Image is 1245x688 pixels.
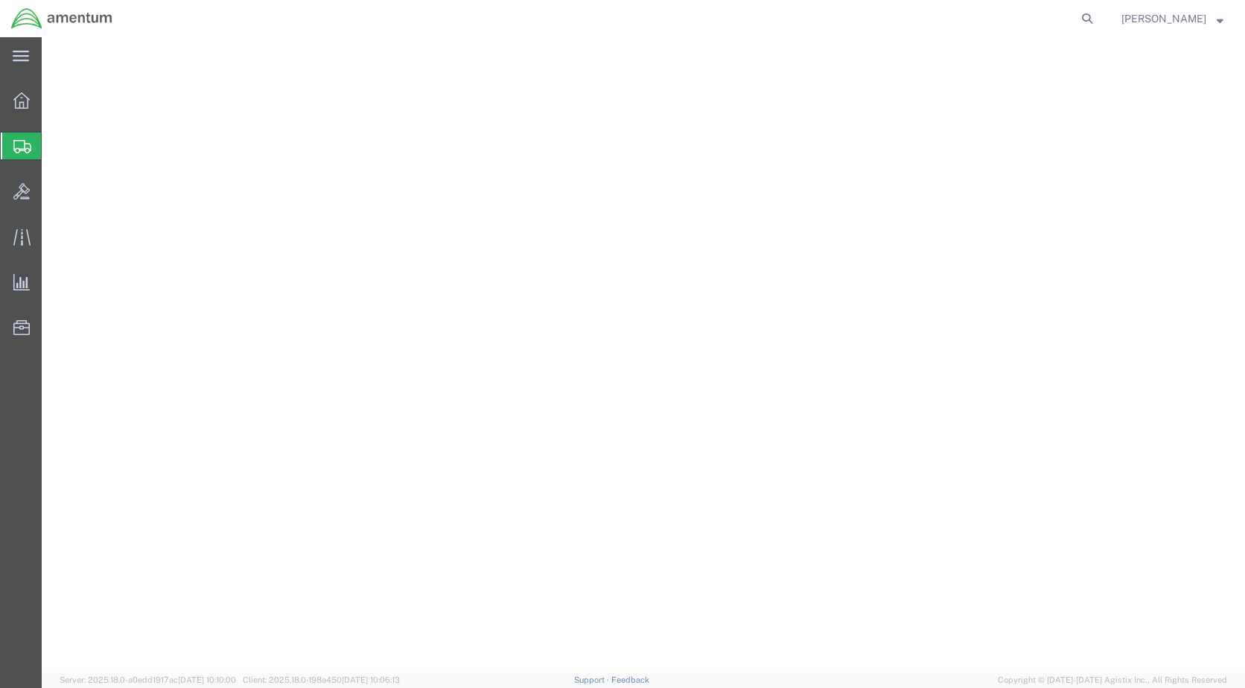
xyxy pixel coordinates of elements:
span: Eric Aanesatd [1121,10,1206,27]
a: Support [574,675,611,684]
a: Feedback [611,675,649,684]
img: logo [10,7,113,30]
span: Server: 2025.18.0-a0edd1917ac [60,675,236,684]
span: [DATE] 10:10:00 [178,675,236,684]
iframe: FS Legacy Container [42,37,1245,672]
span: Client: 2025.18.0-198a450 [243,675,400,684]
span: Copyright © [DATE]-[DATE] Agistix Inc., All Rights Reserved [998,674,1227,687]
button: [PERSON_NAME] [1121,10,1224,28]
span: [DATE] 10:06:13 [342,675,400,684]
